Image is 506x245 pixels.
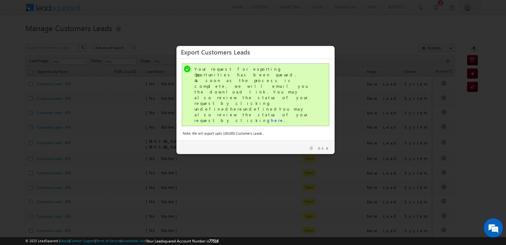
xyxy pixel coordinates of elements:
[194,66,318,123] div: Your request for exporting Opportunities has been queued. As soon as the process is complete, we ...
[60,239,69,243] a: About
[181,46,330,57] h3: Export Customers Leads
[25,238,219,244] span: © 2025 LeadSquared | | | | |
[146,239,219,243] span: Your Leadsquared Account Number is
[96,239,120,243] a: Terms of Service
[70,239,95,243] a: Contact Support
[310,145,330,151] a: Close
[271,118,284,123] a: here
[121,239,145,243] a: Acceptable Use
[209,239,219,243] span: 77516
[183,131,328,136] div: Note: We will export upto 100,000 Customers Leads .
